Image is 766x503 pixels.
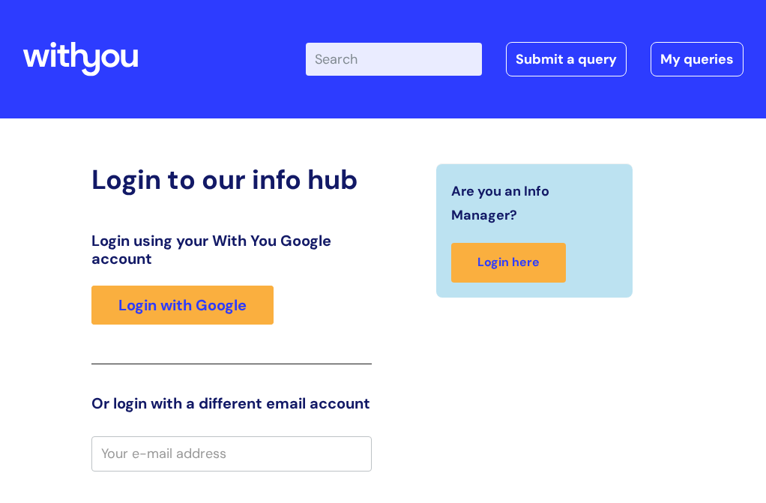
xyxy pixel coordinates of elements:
input: Your e-mail address [91,436,372,471]
span: Are you an Info Manager? [451,179,611,228]
h2: Login to our info hub [91,163,372,196]
a: My queries [651,42,744,76]
a: Login with Google [91,286,274,325]
a: Submit a query [506,42,627,76]
h3: Login using your With You Google account [91,232,372,268]
a: Login here [451,243,566,283]
input: Search [306,43,482,76]
h3: Or login with a different email account [91,394,372,412]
